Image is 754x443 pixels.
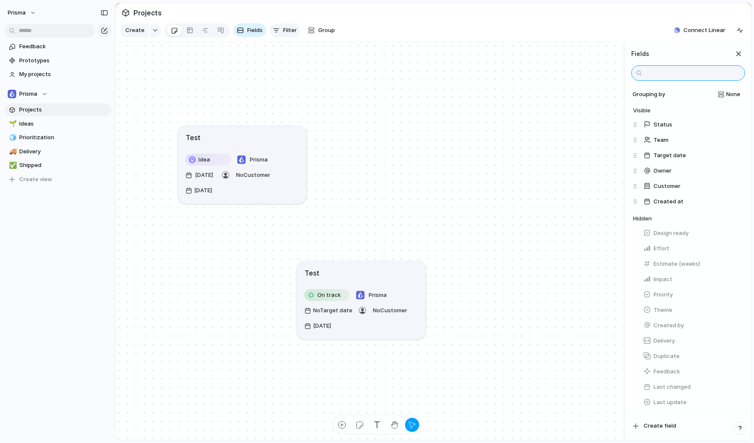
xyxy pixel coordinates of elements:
[19,70,108,79] span: My projects
[726,90,740,99] span: None
[640,164,745,178] button: Owner
[640,365,745,378] button: Feedback
[8,120,16,128] button: 🌱
[653,398,686,407] span: Last update
[653,229,689,238] span: Design ready
[4,103,111,116] a: Projects
[653,321,684,330] span: Created by
[19,161,108,170] span: Shipped
[283,26,297,35] span: Filter
[313,322,331,330] span: [DATE]
[4,131,111,144] div: 🧊Prioritization
[653,136,668,144] span: Team
[194,186,212,195] span: [DATE]
[354,288,389,302] button: Prisma
[19,42,108,51] span: Feedback
[183,153,233,166] button: Idea
[633,132,745,148] div: Team
[640,179,745,193] button: Customer
[633,148,745,163] div: Target date
[19,56,108,65] span: Prototypes
[120,23,149,37] button: Create
[317,291,341,299] span: On track
[640,273,745,286] button: Impact
[640,149,745,162] button: Target date
[629,419,748,433] button: Create field
[640,242,745,255] button: Effort
[186,132,201,142] h1: Test
[683,26,725,35] span: Connect Linear
[653,367,680,376] span: Feedback
[631,49,649,58] h3: Fields
[373,307,407,314] span: No Customer
[633,106,745,115] h4: Visible
[644,422,676,430] span: Create field
[19,147,108,156] span: Delivery
[653,120,672,129] span: Status
[235,153,270,166] button: Prisma
[653,151,686,160] span: Target date
[302,303,355,317] button: NoTarget date
[640,118,745,132] button: Status
[4,159,111,172] a: ✅Shipped
[247,26,263,35] span: Fields
[653,290,673,299] span: Priority
[653,197,683,206] span: Created at
[640,319,745,332] button: Created by
[183,168,218,182] button: [DATE]
[4,145,111,158] a: 🚚Delivery
[371,303,409,317] button: NoCustomer
[4,6,41,20] button: Prisma
[640,349,745,363] button: Duplicate
[653,352,680,361] span: Duplicate
[633,163,745,179] div: Owner
[640,380,745,394] button: Last changed
[318,26,335,35] span: Group
[198,155,210,164] span: Idea
[19,133,108,142] span: Prioritization
[313,306,352,315] span: No Target date
[4,173,111,186] button: Create view
[640,133,745,147] button: Team
[640,226,745,240] button: Design ready
[8,161,16,170] button: ✅
[653,383,691,391] span: Last changed
[653,306,672,314] span: Theme
[8,133,16,142] button: 🧊
[633,194,745,209] div: Created at
[4,88,111,100] button: Prisma
[8,147,16,156] button: 🚚
[8,9,26,17] span: Prisma
[653,182,680,191] span: Customer
[369,291,387,299] span: Prisma
[640,411,745,425] button: Parent
[9,161,15,170] div: ✅
[9,147,15,156] div: 🚚
[9,133,15,143] div: 🧊
[9,119,15,129] div: 🌱
[132,5,163,21] span: Projects
[305,267,319,278] h1: Test
[269,23,300,37] button: Filter
[234,23,266,37] button: Fields
[125,26,145,35] span: Create
[19,90,37,98] span: Prisma
[236,171,270,178] span: No Customer
[4,40,111,53] a: Feedback
[302,288,352,302] button: On track
[640,396,745,409] button: Last update
[633,117,745,132] div: Status
[19,175,52,184] span: Create view
[653,337,675,345] span: Delivery
[640,288,745,302] button: Priority
[653,275,672,284] span: Impact
[234,168,272,182] button: NoCustomer
[19,120,108,128] span: Ideas
[19,106,108,114] span: Projects
[640,195,745,208] button: Created at
[671,24,729,37] button: Connect Linear
[630,88,745,101] button: Grouping byNone
[640,257,745,271] button: Estimate (weeks)
[633,214,745,223] h4: Hidden
[4,54,111,67] a: Prototypes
